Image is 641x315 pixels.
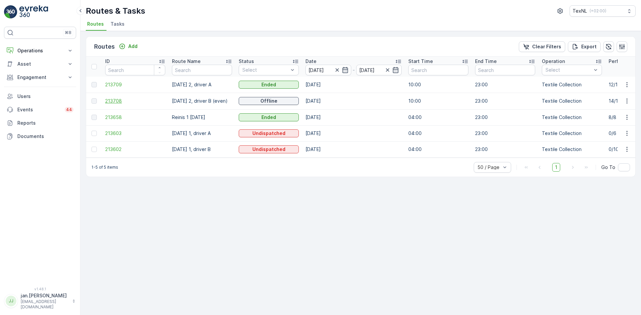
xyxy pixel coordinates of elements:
a: Documents [4,130,76,143]
p: Events [17,106,61,113]
button: JJjan.[PERSON_NAME][EMAIL_ADDRESS][DOMAIN_NAME] [4,292,76,310]
p: Ended [261,114,276,121]
p: Engagement [17,74,63,81]
td: [DATE] 1, driver A [169,125,235,141]
td: 23:00 [472,93,539,109]
p: End Time [475,58,497,65]
button: Undispatched [239,145,299,153]
p: Route Name [172,58,201,65]
td: Reinis 1 [DATE] [169,109,235,125]
p: Export [581,43,597,50]
p: - [353,66,355,74]
td: 10:00 [405,93,472,109]
td: 04:00 [405,125,472,141]
td: Textile Collection [539,109,605,125]
p: Reports [17,120,73,126]
td: 23:00 [472,141,539,157]
p: 1-5 of 5 items [91,165,118,170]
p: ⌘B [65,30,71,35]
input: Search [475,65,535,75]
td: [DATE] 1, driver B [169,141,235,157]
button: Engagement [4,71,76,84]
p: TexNL [573,8,587,14]
p: 44 [66,107,72,112]
td: 04:00 [405,141,472,157]
p: Ended [261,81,276,88]
a: 213658 [105,114,165,121]
div: Toggle Row Selected [91,131,97,136]
p: Clear Filters [532,43,561,50]
p: Select [242,67,288,73]
p: Operation [542,58,565,65]
button: Ended [239,81,299,89]
button: Clear Filters [519,41,565,52]
img: logo [4,5,17,19]
td: Textile Collection [539,141,605,157]
td: [DATE] 2, driver B (even) [169,93,235,109]
a: 213603 [105,130,165,137]
p: Asset [17,61,63,67]
div: Toggle Row Selected [91,82,97,87]
input: dd/mm/yyyy [356,65,402,75]
span: v 1.48.1 [4,287,76,291]
td: [DATE] 2, driver A [169,77,235,93]
p: Status [239,58,254,65]
p: ID [105,58,110,65]
p: Documents [17,133,73,140]
p: Add [128,43,138,50]
p: Undispatched [252,146,285,153]
p: Undispatched [252,130,285,137]
button: Asset [4,57,76,71]
td: Textile Collection [539,93,605,109]
p: Performance [609,58,638,65]
td: 04:00 [405,109,472,125]
td: 10:00 [405,77,472,93]
td: [DATE] [302,77,405,93]
p: Start Time [408,58,433,65]
a: Events44 [4,103,76,116]
p: Routes & Tasks [86,6,145,16]
a: 213708 [105,98,165,104]
td: Textile Collection [539,125,605,141]
button: Operations [4,44,76,57]
button: Ended [239,113,299,121]
div: JJ [6,296,16,306]
input: Search [172,65,232,75]
button: Undispatched [239,129,299,137]
a: 213602 [105,146,165,153]
a: Users [4,90,76,103]
button: Export [568,41,601,52]
td: [DATE] [302,109,405,125]
td: [DATE] [302,141,405,157]
p: Date [305,58,316,65]
p: Offline [260,98,277,104]
input: Search [105,65,165,75]
td: 23:00 [472,109,539,125]
p: Operations [17,47,63,54]
span: 1 [552,163,560,172]
p: Users [17,93,73,100]
p: Routes [94,42,115,51]
div: Toggle Row Selected [91,115,97,120]
input: dd/mm/yyyy [305,65,351,75]
td: Textile Collection [539,77,605,93]
div: Toggle Row Selected [91,98,97,104]
button: Offline [239,97,299,105]
p: Select [546,67,592,73]
span: Go To [601,164,615,171]
img: logo_light-DOdMpM7g.png [19,5,48,19]
a: Reports [4,116,76,130]
button: Add [116,42,140,50]
td: [DATE] [302,93,405,109]
p: jan.[PERSON_NAME] [21,292,69,299]
a: 213709 [105,81,165,88]
span: Routes [87,21,104,27]
p: ( +02:00 ) [590,8,606,14]
span: Tasks [111,21,125,27]
p: [EMAIL_ADDRESS][DOMAIN_NAME] [21,299,69,310]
